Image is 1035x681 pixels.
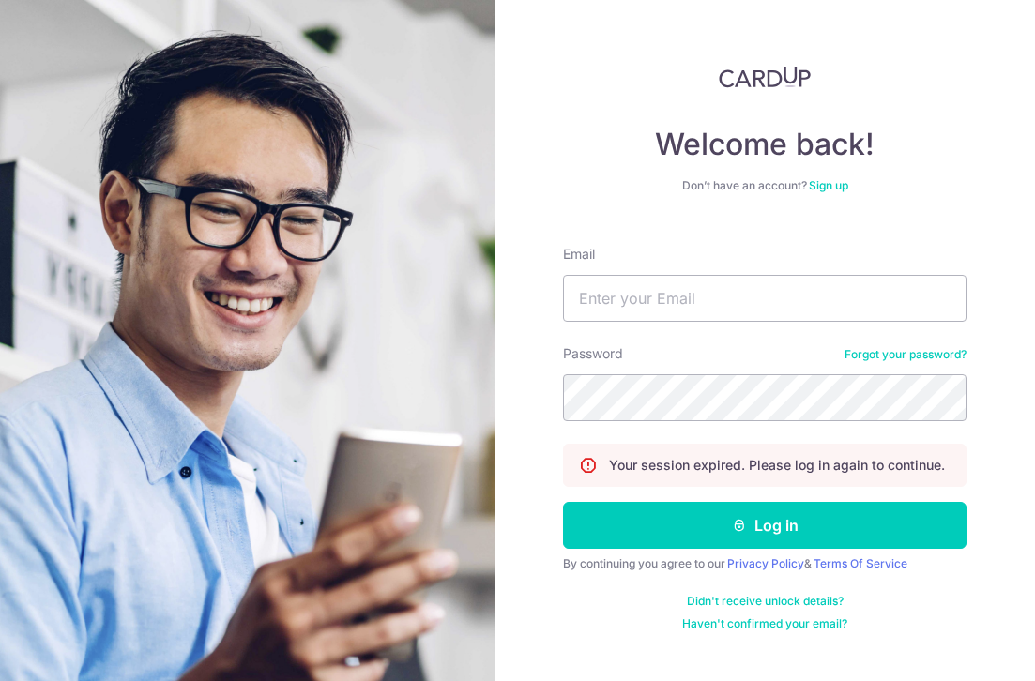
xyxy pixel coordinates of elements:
a: Didn't receive unlock details? [687,594,844,609]
input: Enter your Email [563,275,967,322]
a: Terms Of Service [814,556,907,570]
img: CardUp Logo [719,66,811,88]
button: Log in [563,502,967,549]
label: Email [563,245,595,264]
a: Sign up [809,178,848,192]
div: Don’t have an account? [563,178,967,193]
a: Haven't confirmed your email? [682,616,847,631]
label: Password [563,344,623,363]
h4: Welcome back! [563,126,967,163]
p: Your session expired. Please log in again to continue. [609,456,945,475]
a: Privacy Policy [727,556,804,570]
div: By continuing you agree to our & [563,556,967,571]
a: Forgot your password? [845,347,967,362]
